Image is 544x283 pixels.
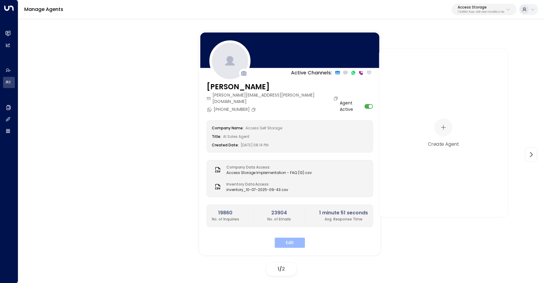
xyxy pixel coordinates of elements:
h2: 19860 [212,209,239,216]
div: [PHONE_NUMBER] [207,106,258,113]
span: [DATE] 08:14 PM [240,142,269,148]
p: Access Storage [458,5,504,9]
button: Access Storage17248963-7bae-4f68-a6e0-04e589c1c15e [452,4,516,15]
label: Agent Active [340,100,362,113]
span: inventory_10-07-2025-09-43.csv [226,187,288,192]
div: Create Agent [428,140,459,147]
span: Access Self Storage [245,125,282,131]
label: Company Name: [212,125,244,131]
p: Avg. Response Time [319,216,368,222]
h3: [PERSON_NAME] [207,81,340,92]
h2: 23904 [267,209,291,216]
label: Company Data Access: [226,164,309,170]
p: No. of Emails [267,216,291,222]
h2: 1 minute 51 seconds [319,209,368,216]
p: Active Channels: [291,69,332,76]
label: Inventory Data Access: [226,181,285,187]
button: Copy [333,96,340,101]
button: Copy [251,107,257,112]
button: Edit [275,237,305,248]
div: / [266,262,296,276]
div: [PERSON_NAME][EMAIL_ADDRESS][PERSON_NAME][DOMAIN_NAME] [207,92,340,105]
label: Created Date: [212,142,239,148]
label: Title: [212,134,221,139]
span: Access Storage Implementation - FAQ (13).csv [226,170,312,175]
p: No. of Inquiries [212,216,239,222]
p: 17248963-7bae-4f68-a6e0-04e589c1c15e [458,11,504,13]
span: 1 [278,265,279,272]
a: Manage Agents [24,6,63,13]
span: 2 [282,265,285,272]
span: AI Sales Agent [223,134,249,139]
